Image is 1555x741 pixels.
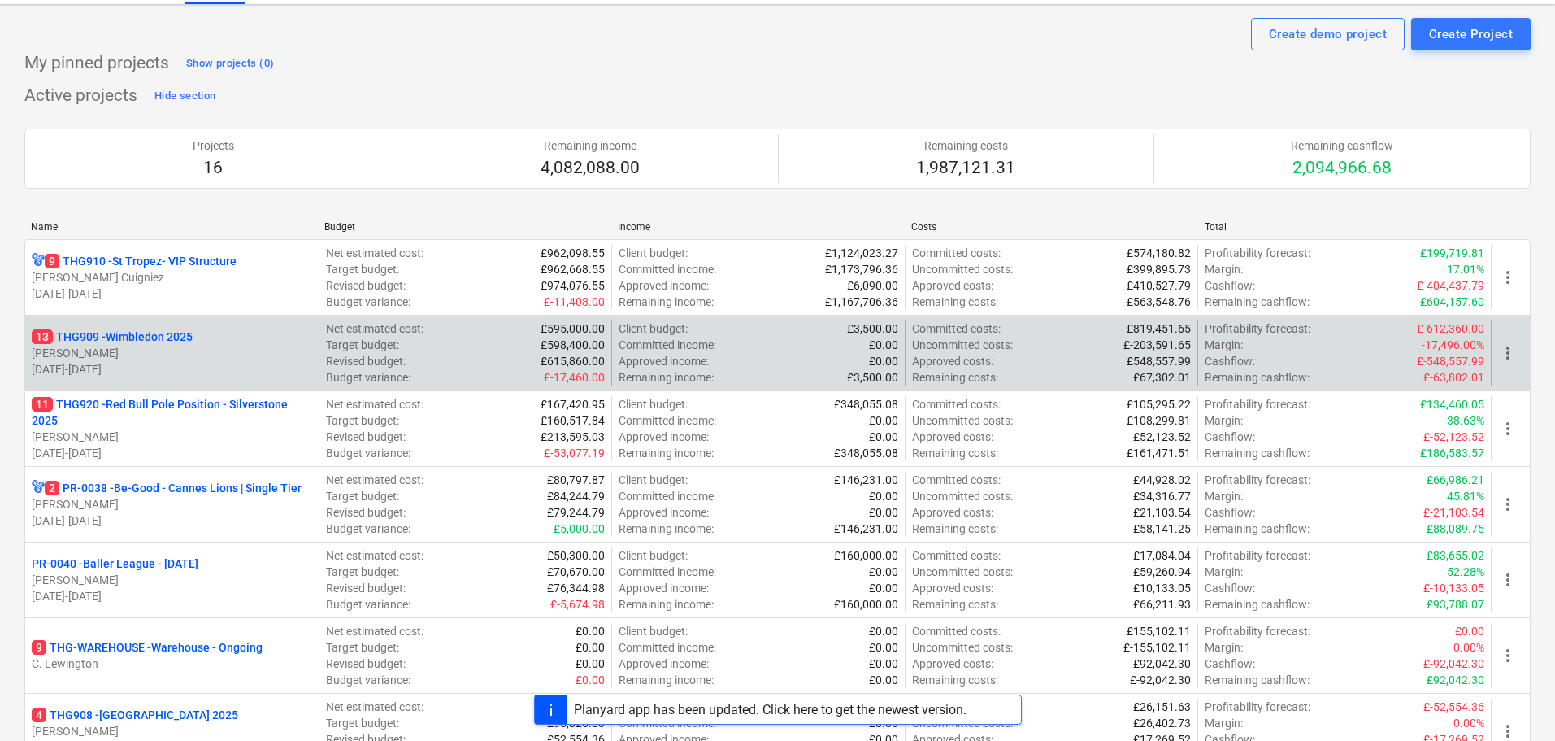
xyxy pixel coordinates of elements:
[619,320,688,337] p: Client budget :
[1127,445,1191,461] p: £161,471.51
[554,521,605,537] p: £5,000.00
[1251,18,1405,50] button: Create demo project
[912,445,998,461] p: Remaining costs :
[1205,445,1310,461] p: Remaining cashflow :
[547,488,605,504] p: £84,244.79
[1205,596,1310,612] p: Remaining cashflow :
[1205,369,1310,386] p: Remaining cashflow :
[541,277,605,294] p: £974,076.55
[32,286,312,302] p: [DATE] - [DATE]
[32,397,53,412] span: 11
[1205,429,1255,445] p: Cashflow :
[541,245,605,261] p: £962,098.55
[541,261,605,277] p: £962,668.55
[1205,488,1243,504] p: Margin :
[547,472,605,488] p: £80,797.87
[326,429,406,445] p: Revised budget :
[1498,646,1518,665] span: more_vert
[1498,268,1518,287] span: more_vert
[32,639,312,672] div: 9THG-WAREHOUSE -Warehouse - OngoingC. Lewington
[1205,639,1243,656] p: Margin :
[912,294,998,310] p: Remaining costs :
[1420,445,1484,461] p: £186,583.57
[619,412,716,429] p: Committed income :
[1205,580,1255,596] p: Cashflow :
[825,294,898,310] p: £1,167,706.36
[619,488,716,504] p: Committed income :
[1498,570,1518,590] span: more_vert
[326,445,410,461] p: Budget variance :
[912,656,993,672] p: Approved costs :
[619,596,714,612] p: Remaining income :
[154,87,215,106] div: Hide section
[869,623,898,639] p: £0.00
[869,639,898,656] p: £0.00
[326,488,399,504] p: Target budget :
[32,329,312,377] div: 13THG909 -Wimbledon 2025[PERSON_NAME][DATE]-[DATE]
[541,320,605,337] p: £595,000.00
[150,83,219,109] button: Hide section
[619,277,709,294] p: Approved income :
[869,488,898,504] p: £0.00
[869,429,898,445] p: £0.00
[1123,337,1191,353] p: £-203,591.65
[541,137,640,154] p: Remaining income
[1205,521,1310,537] p: Remaining cashflow :
[1205,396,1310,412] p: Profitability forecast :
[869,337,898,353] p: £0.00
[619,547,688,564] p: Client budget :
[326,580,406,596] p: Revised budget :
[1127,261,1191,277] p: £399,895.73
[869,353,898,369] p: £0.00
[326,639,399,656] p: Target budget :
[547,504,605,521] p: £79,244.79
[1498,343,1518,363] span: more_vert
[32,556,312,604] div: PR-0040 -Baller League - [DATE][PERSON_NAME][DATE]-[DATE]
[869,412,898,429] p: £0.00
[1429,24,1513,45] div: Create Project
[1291,137,1393,154] p: Remaining cashflow
[912,547,1001,564] p: Committed costs :
[1453,639,1484,656] p: 0.00%
[1291,157,1393,180] p: 2,094,966.68
[1474,663,1555,741] iframe: Chat Widget
[32,445,312,461] p: [DATE] - [DATE]
[1423,504,1484,521] p: £-21,103.54
[1133,656,1191,672] p: £92,042.30
[619,337,716,353] p: Committed income :
[576,656,605,672] p: £0.00
[1205,412,1243,429] p: Margin :
[32,429,312,445] p: [PERSON_NAME]
[1133,369,1191,386] p: £67,302.01
[1423,429,1484,445] p: £-52,123.52
[1427,547,1484,564] p: £83,655.02
[45,253,237,269] p: THG910 - St Tropez- VIP Structure
[1205,672,1310,688] p: Remaining cashflow :
[326,261,399,277] p: Target budget :
[326,245,423,261] p: Net estimated cost :
[912,320,1001,337] p: Committed costs :
[45,254,59,268] span: 9
[1127,277,1191,294] p: £410,527.79
[847,369,898,386] p: £3,500.00
[1133,521,1191,537] p: £58,141.25
[1133,564,1191,580] p: £59,260.94
[32,396,312,461] div: 11THG920 -Red Bull Pole Position - Silverstone 2025[PERSON_NAME][DATE]-[DATE]
[619,245,688,261] p: Client budget :
[847,277,898,294] p: £6,090.00
[869,504,898,521] p: £0.00
[619,294,714,310] p: Remaining income :
[326,656,406,672] p: Revised budget :
[1427,596,1484,612] p: £93,788.07
[912,580,993,596] p: Approved costs :
[541,412,605,429] p: £160,517.84
[619,564,716,580] p: Committed income :
[576,672,605,688] p: £0.00
[1447,261,1484,277] p: 17.01%
[32,345,312,361] p: [PERSON_NAME]
[574,702,966,717] div: Planyard app has been updated. Click here to get the newest version.
[618,221,898,233] div: Income
[1133,429,1191,445] p: £52,123.52
[326,353,406,369] p: Revised budget :
[912,412,1013,429] p: Uncommitted costs :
